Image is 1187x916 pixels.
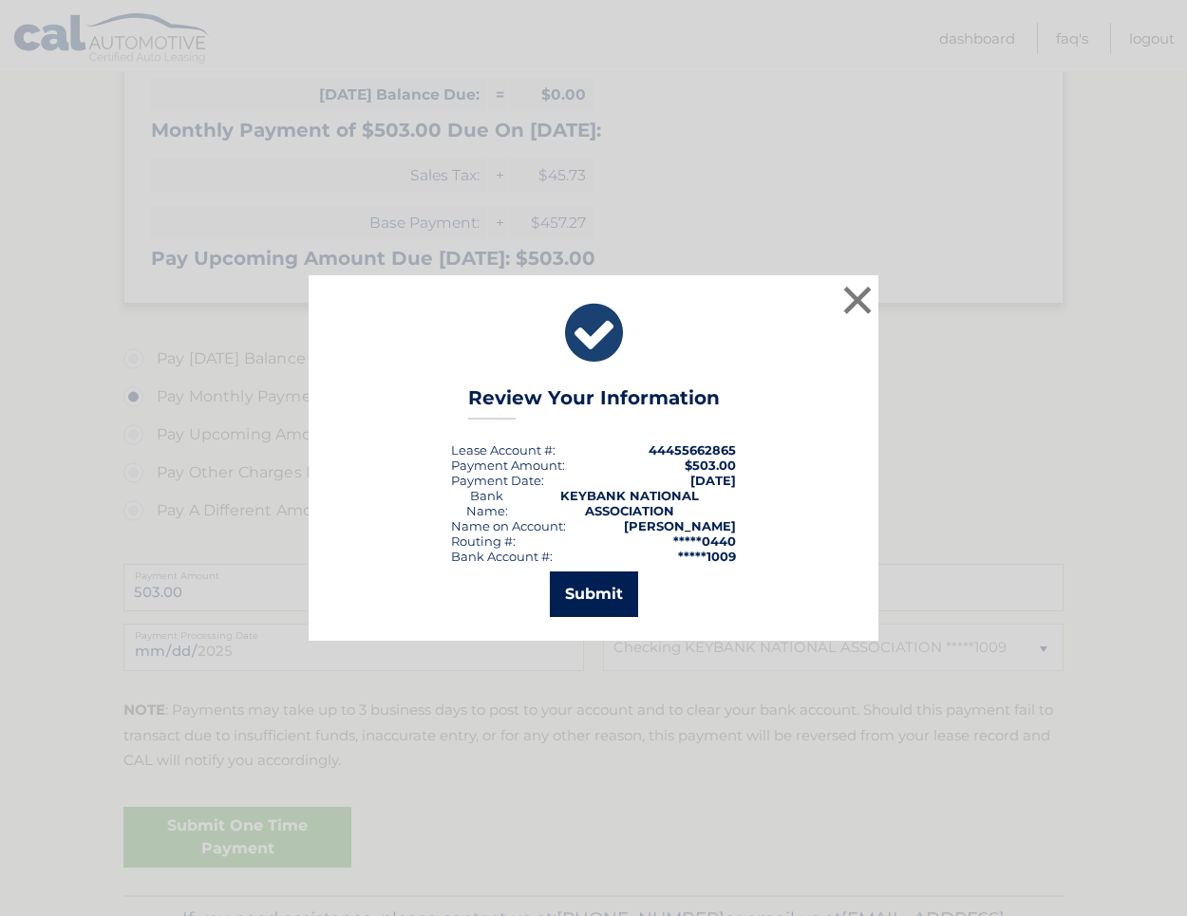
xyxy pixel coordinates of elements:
div: Bank Name: [451,488,522,518]
span: $503.00 [685,458,736,473]
span: [DATE] [690,473,736,488]
div: Lease Account #: [451,442,556,458]
div: Name on Account: [451,518,566,533]
div: Routing #: [451,533,516,549]
span: Payment Date [451,473,541,488]
div: : [451,473,544,488]
strong: [PERSON_NAME] [624,518,736,533]
button: Submit [550,571,638,617]
button: × [838,281,876,319]
h3: Review Your Information [468,386,720,420]
div: Bank Account #: [451,549,553,564]
strong: 44455662865 [649,442,736,458]
div: Payment Amount: [451,458,565,473]
strong: KEYBANK NATIONAL ASSOCIATION [560,488,699,518]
